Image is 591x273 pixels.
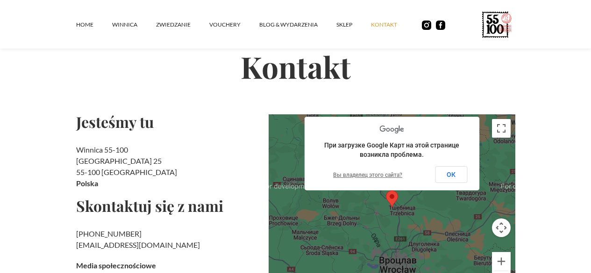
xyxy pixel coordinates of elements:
button: ОК [435,166,467,183]
a: ZWIEDZANIE [156,11,209,39]
a: SKLEP [336,11,371,39]
h2: Winnica 55-100 [GEOGRAPHIC_DATA] 25 55-100 [GEOGRAPHIC_DATA] [76,144,261,189]
span: При загрузке Google Карт на этой странице возникла проблема. [324,141,459,158]
strong: Media społecznościowe [76,261,156,270]
strong: Polska [76,179,98,188]
button: Увеличить [492,252,511,271]
a: Blog & Wydarzenia [259,11,336,39]
a: Home [76,11,112,39]
h2: ‍ [76,228,261,251]
a: [PHONE_NUMBER] [76,229,142,238]
a: [EMAIL_ADDRESS][DOMAIN_NAME] [76,240,200,249]
h2: Jesteśmy tu [76,114,261,129]
button: Включить полноэкранный режим [492,119,511,138]
a: kontakt [371,11,416,39]
a: winnica [112,11,156,39]
div: Map pin [386,190,398,208]
a: Вы владелец этого сайта? [333,172,402,178]
h2: Skontaktuj się z nami [76,198,261,213]
button: Управление камерой на карте [492,218,511,237]
h2: Kontakt [76,19,515,114]
a: vouchery [209,11,259,39]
